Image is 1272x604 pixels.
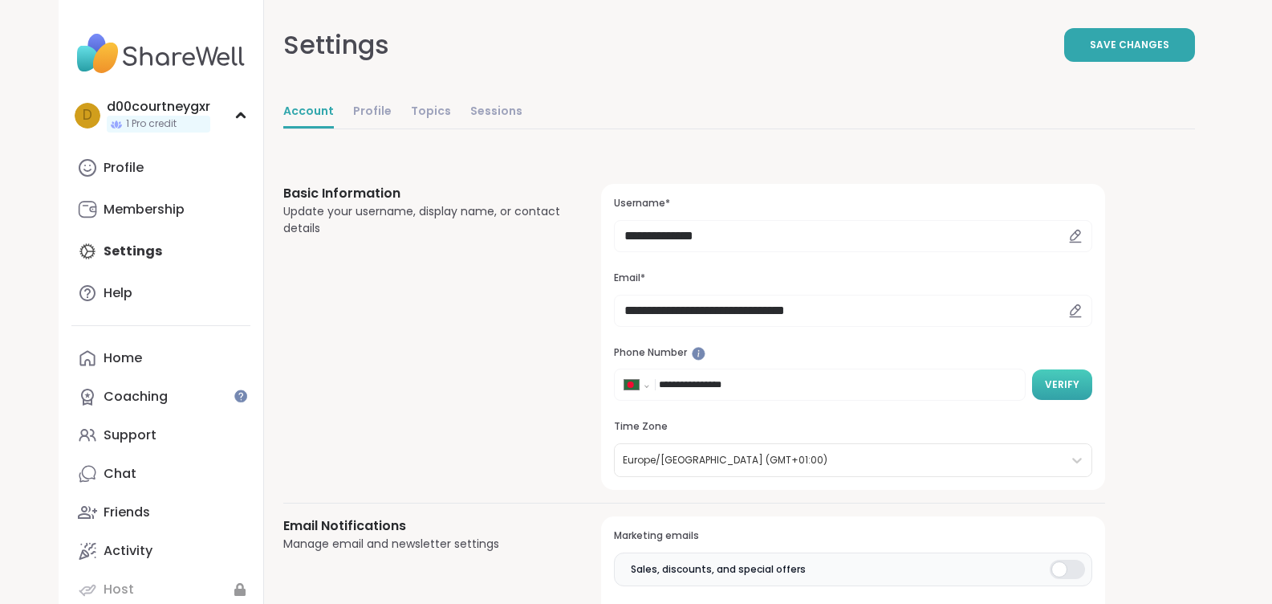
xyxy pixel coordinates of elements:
[283,26,389,64] div: Settings
[71,26,250,82] img: ShareWell Nav Logo
[614,529,1091,543] h3: Marketing emails
[71,339,250,377] a: Home
[104,504,150,521] div: Friends
[1090,38,1169,52] span: Save Changes
[71,190,250,229] a: Membership
[104,581,134,598] div: Host
[83,105,92,126] span: d
[283,96,334,129] a: Account
[283,516,563,536] h3: Email Notifications
[104,201,185,218] div: Membership
[353,96,392,129] a: Profile
[71,532,250,570] a: Activity
[692,347,705,361] iframe: Spotlight
[104,159,144,177] div: Profile
[126,117,177,131] span: 1 Pro credit
[104,465,136,483] div: Chat
[470,96,522,129] a: Sessions
[71,377,250,416] a: Coaching
[1064,28,1195,62] button: Save Changes
[283,536,563,553] div: Manage email and newsletter settings
[104,388,168,406] div: Coaching
[631,562,806,577] span: Sales, discounts, and special offers
[614,271,1091,285] h3: Email*
[104,426,156,444] div: Support
[614,197,1091,210] h3: Username*
[71,274,250,312] a: Help
[614,346,1091,360] h3: Phone Number
[104,284,132,302] div: Help
[1045,377,1079,392] span: Verify
[283,184,563,203] h3: Basic Information
[411,96,451,129] a: Topics
[1032,369,1092,400] button: Verify
[104,349,142,367] div: Home
[71,455,250,493] a: Chat
[283,203,563,237] div: Update your username, display name, or contact details
[234,390,247,402] iframe: Spotlight
[71,493,250,532] a: Friends
[104,542,152,560] div: Activity
[71,149,250,187] a: Profile
[71,416,250,455] a: Support
[614,420,1091,434] h3: Time Zone
[107,98,210,116] div: d00courtneygxr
